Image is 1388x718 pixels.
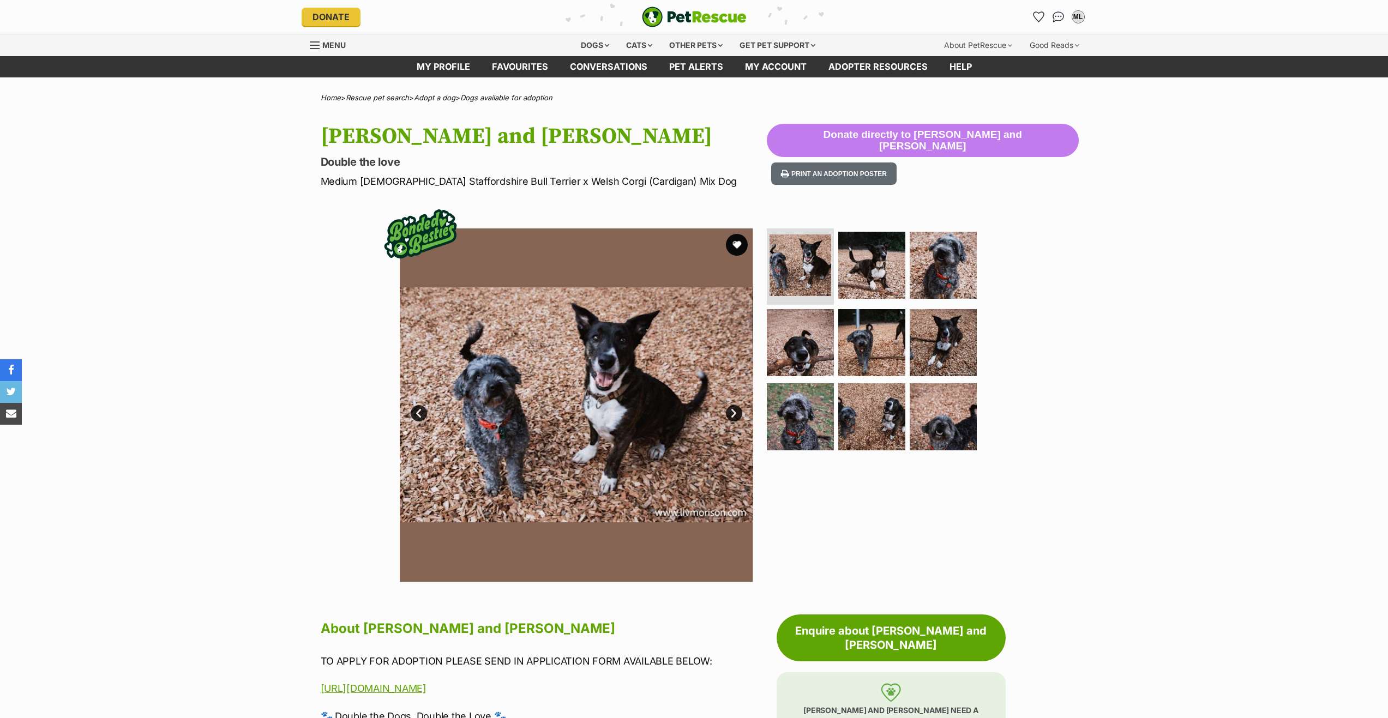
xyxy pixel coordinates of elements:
div: Cats [618,34,660,56]
a: Next [726,405,742,421]
button: favourite [726,234,748,256]
div: Get pet support [732,34,823,56]
div: Good Reads [1022,34,1087,56]
a: Donate [302,8,360,26]
button: Donate directly to [PERSON_NAME] and [PERSON_NAME] [767,124,1079,158]
img: Photo of Oscar And Annika Newhaven [770,234,831,296]
div: About PetRescue [936,34,1020,56]
button: My account [1069,8,1087,26]
a: conversations [559,56,658,77]
a: Dogs available for adoption [460,93,552,102]
a: Menu [310,34,353,54]
a: Prev [411,405,427,421]
img: Photo of Oscar And Annika Newhaven [767,309,834,376]
img: foster-care-31f2a1ccfb079a48fc4dc6d2a002ce68c6d2b76c7ccb9e0da61f6cd5abbf869a.svg [881,683,901,702]
img: bonded besties [377,190,464,277]
div: Other pets [662,34,730,56]
a: Help [939,56,983,77]
img: Photo of Oscar And Annika Newhaven [400,228,753,582]
a: [URL][DOMAIN_NAME] [321,683,426,694]
h1: [PERSON_NAME] and [PERSON_NAME] [321,124,767,149]
a: Home [321,93,341,102]
a: My account [734,56,818,77]
p: TO APPLY FOR ADOPTION PLEASE SEND IN APPLICATION FORM AVAILABLE BELOW: [321,654,771,668]
p: Double the love [321,154,767,170]
ul: Account quick links [1030,8,1087,26]
img: Photo of Oscar And Annika Newhaven [838,383,905,450]
img: Photo of Oscar And Annika Newhaven [910,232,977,299]
img: logo-e224e6f780fb5917bec1dbf3a21bbac754714ae5b6737aabdf751b685950b380.svg [642,7,747,27]
img: Photo of Oscar And Annika Newhaven [767,383,834,450]
img: chat-41dd97257d64d25036548639549fe6c8038ab92f7586957e7f3b1b290dea8141.svg [1053,11,1064,22]
a: Favourites [481,56,559,77]
span: Menu [322,40,346,50]
a: Favourites [1030,8,1048,26]
a: Enquire about [PERSON_NAME] and [PERSON_NAME] [777,614,1006,661]
img: Photo of Oscar And Annika Newhaven [910,383,977,450]
a: Rescue pet search [346,93,409,102]
h2: About [PERSON_NAME] and [PERSON_NAME] [321,617,771,641]
p: Medium [DEMOGRAPHIC_DATA] Staffordshire Bull Terrier x Welsh Corgi (Cardigan) Mix Dog [321,174,767,189]
a: Conversations [1050,8,1067,26]
a: My profile [406,56,481,77]
a: Pet alerts [658,56,734,77]
div: ML [1073,11,1084,22]
div: > > > [293,94,1095,102]
img: Photo of Oscar And Annika Newhaven [753,228,1106,582]
img: Photo of Oscar And Annika Newhaven [910,309,977,376]
a: Adopter resources [818,56,939,77]
a: Adopt a dog [414,93,455,102]
img: Photo of Oscar And Annika Newhaven [838,309,905,376]
button: Print an adoption poster [771,162,897,185]
a: PetRescue [642,7,747,27]
img: Photo of Oscar And Annika Newhaven [838,232,905,299]
div: Dogs [573,34,617,56]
